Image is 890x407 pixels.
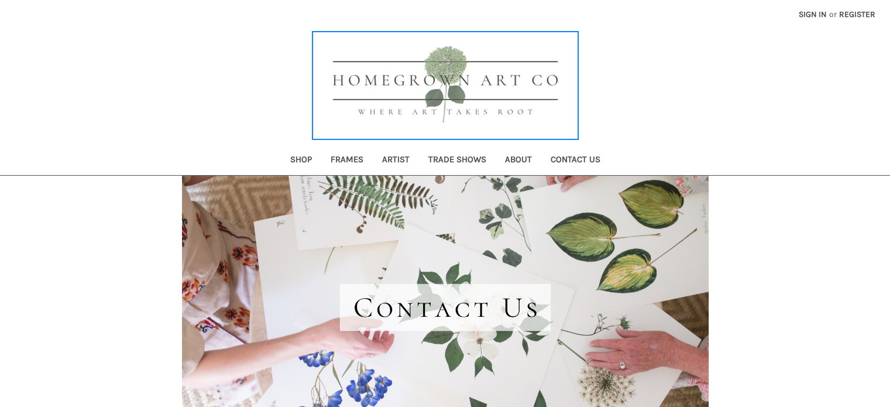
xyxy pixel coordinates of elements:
a: Shop [281,146,321,175]
a: About [496,146,541,175]
a: Artist [373,146,419,175]
img: HOMEGROWN ART CO [314,33,577,138]
a: Trade Shows [419,146,496,175]
a: Contact Us [541,146,610,175]
a: Frames [321,146,373,175]
span: or [828,8,838,20]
